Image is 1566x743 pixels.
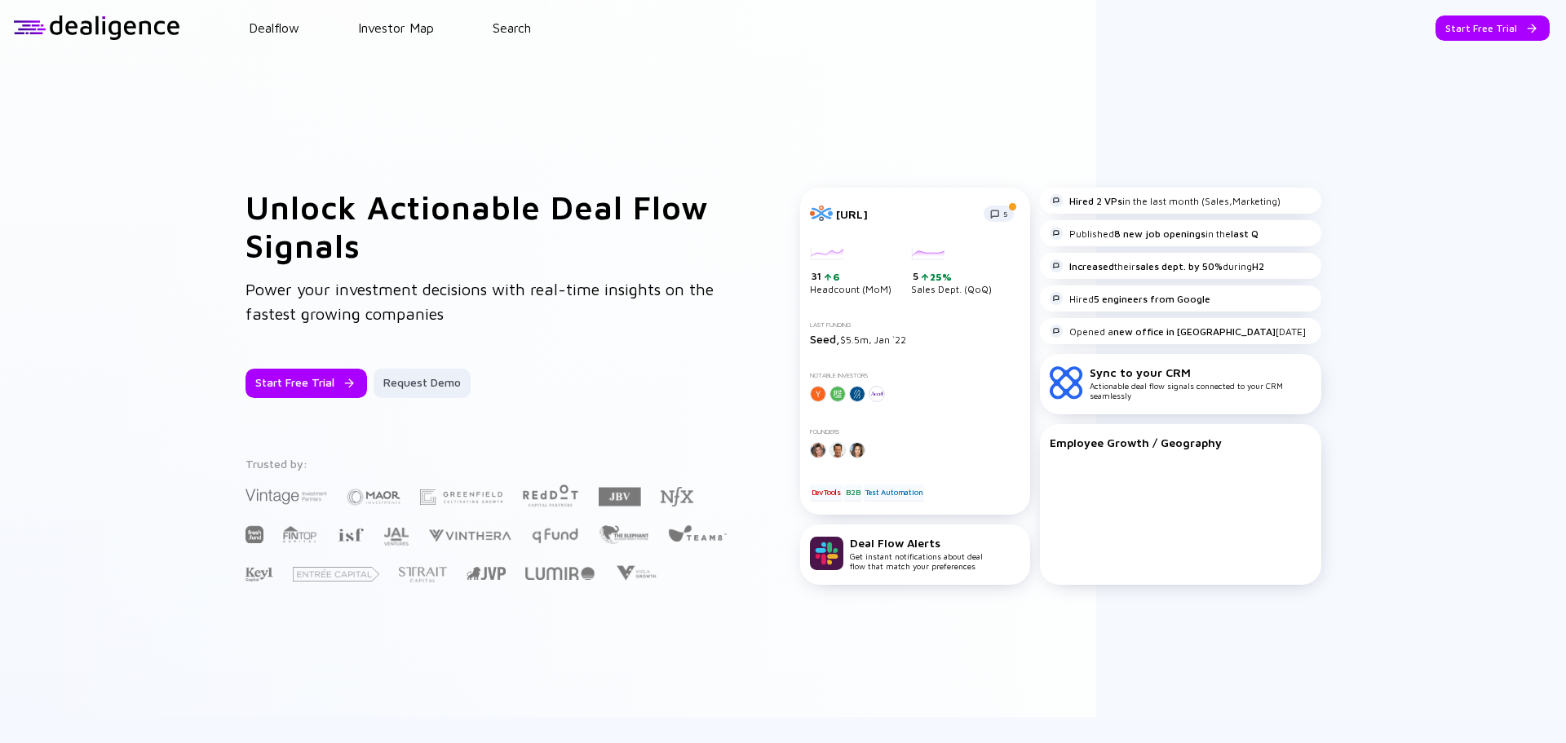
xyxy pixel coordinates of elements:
[347,484,400,511] img: Maor Investments
[246,280,714,323] span: Power your investment decisions with real-time insights on the fastest growing companies
[810,332,1020,346] div: $5.5m, Jan `22
[913,270,992,283] div: 5
[1135,260,1223,272] strong: sales dept. by 50%
[831,271,840,283] div: 6
[1114,228,1205,240] strong: 8 new job openings
[668,524,727,542] img: Team8
[810,332,840,346] span: Seed,
[836,207,974,221] div: [URL]
[246,369,367,398] button: Start Free Trial
[1252,260,1264,272] strong: H2
[850,536,983,571] div: Get instant notifications about deal flow that match your preferences
[525,567,595,580] img: Lumir Ventures
[661,487,693,506] img: NFX
[246,457,730,471] div: Trusted by:
[1113,325,1276,338] strong: new office in [GEOGRAPHIC_DATA]
[1050,325,1306,338] div: Opened a [DATE]
[531,525,579,545] img: Q Fund
[428,528,511,543] img: Vinthera
[810,428,1020,436] div: Founders
[246,188,735,264] h1: Unlock Actionable Deal Flow Signals
[246,567,273,582] img: Key1 Capital
[599,486,641,507] img: JBV Capital
[1050,436,1312,449] div: Employee Growth / Geography
[810,484,843,501] div: DevTools
[614,565,657,581] img: Viola Growth
[844,484,861,501] div: B2B
[1090,365,1312,379] div: Sync to your CRM
[599,525,648,544] img: The Elephant
[293,567,379,582] img: Entrée Capital
[864,484,924,501] div: Test Automation
[467,567,506,580] img: Jerusalem Venture Partners
[911,248,992,295] div: Sales Dept. (QoQ)
[399,567,447,582] img: Strait Capital
[810,321,1020,329] div: Last Funding
[383,528,409,546] img: JAL Ventures
[1231,228,1259,240] strong: last Q
[1050,292,1210,305] div: Hired
[374,369,471,398] button: Request Demo
[850,536,983,550] div: Deal Flow Alerts
[358,20,434,35] a: Investor Map
[283,525,317,543] img: FINTOP Capital
[1069,260,1114,272] strong: Increased
[1094,293,1210,305] strong: 5 engineers from Google
[928,271,952,283] div: 25%
[246,487,327,506] img: Vintage Investment Partners
[810,372,1020,379] div: Notable Investors
[1050,227,1259,240] div: Published in the
[337,527,364,542] img: Israel Secondary Fund
[812,270,891,283] div: 31
[420,489,502,505] img: Greenfield Partners
[493,20,531,35] a: Search
[1069,195,1122,207] strong: Hired 2 VPs
[522,481,579,508] img: Red Dot Capital Partners
[1090,365,1312,400] div: Actionable deal flow signals connected to your CRM seamlessly
[810,248,891,295] div: Headcount (MoM)
[249,20,299,35] a: Dealflow
[1435,15,1550,41] button: Start Free Trial
[1050,194,1281,207] div: in the last month (Sales,Marketing)
[1050,259,1264,272] div: their during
